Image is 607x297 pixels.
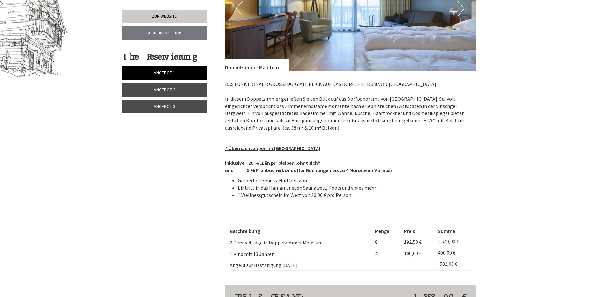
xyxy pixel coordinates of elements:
th: Summe [435,226,471,236]
td: 2 Pers. x 4 Tage in Doppelzimmer Maletum [230,236,372,248]
u: 4 Übernachtungen im [GEOGRAPHIC_DATA] [225,145,320,151]
a: Zur Website [122,10,207,23]
td: -582,00 € [435,259,471,271]
th: Menge [372,226,401,236]
td: 4 [372,248,401,259]
li: Garberhof Genuss-Halbpension [238,177,476,184]
td: 1.540,00 € [435,236,471,248]
a: Schreiben Sie uns [122,26,207,40]
td: 400,00 € [435,248,471,259]
span: Angebot 1 [154,70,175,76]
li: 1 Wellnessgutschein im Wert von 20,00 € pro Person [238,192,476,199]
td: Angeld zur Bestätigung [DATE] [230,259,372,271]
button: Previous [236,1,243,17]
span: Angebot 3 [154,104,175,109]
span: 100,00 € [404,250,422,257]
div: Doppelzimmer Maletum [225,59,289,71]
p: DAS FUNKTIONALE: GROSSZÜGIG MIT BLICK AUF DAS DORFZENTRUM VON [GEOGRAPHIC_DATA] In diesem Doppelz... [225,81,476,132]
th: Beschreibung [230,226,372,236]
button: Next [458,1,464,17]
div: Ihre Reservierung [122,51,205,63]
th: Preis [401,226,435,236]
td: 8 [372,236,401,248]
td: 1 Kind mit 13 Jahren [230,248,372,259]
span: Angebot 2 [154,87,175,92]
li: Eintritt in das Hamam, neuen Saunawelt, Pools und vieles mehr [238,184,476,192]
strong: inklusive 20 % „Länger bleiben lohnt sich“ und 5 % Frühbucherbonus (für Buchungen bis zu 4 Monate... [225,160,392,173]
span: 192,50 € [404,239,422,245]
